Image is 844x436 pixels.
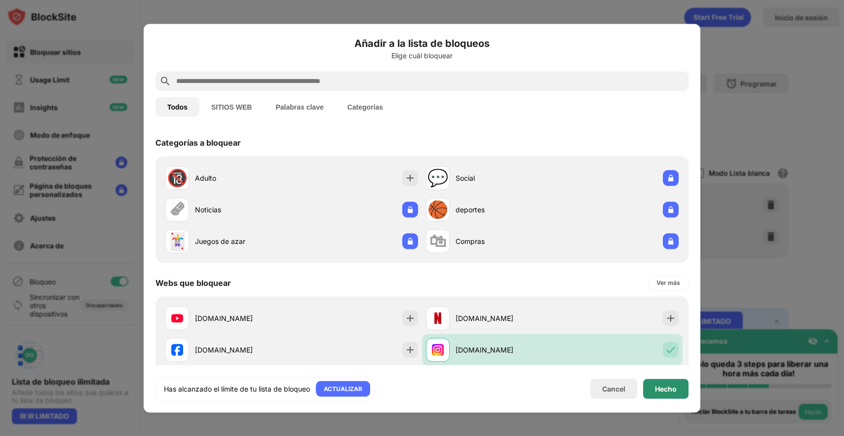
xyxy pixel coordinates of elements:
div: Has alcanzado el límite de tu lista de bloqueo [164,384,310,394]
div: [DOMAIN_NAME] [195,313,292,323]
h6: Añadir a la lista de bloqueos [155,36,689,50]
div: 🔞 [167,168,188,188]
div: Webs que bloquear [155,277,231,287]
div: Noticias [195,204,292,215]
img: favicons [171,344,183,356]
div: Categorías a bloquear [155,137,241,147]
div: 🗞 [169,199,186,220]
div: [DOMAIN_NAME] [456,313,552,323]
div: Juegos de azar [195,236,292,246]
div: [DOMAIN_NAME] [195,345,292,355]
div: 🏀 [427,199,448,220]
button: Todos [155,97,199,117]
div: Social [456,173,552,183]
button: Categorías [336,97,395,117]
img: favicons [432,344,444,356]
div: Cancel [602,385,625,393]
div: 💬 [427,168,448,188]
div: Ver más [656,277,680,287]
div: Adulto [195,173,292,183]
div: 🃏 [167,231,188,251]
div: ACTUALIZAR [324,384,362,394]
div: Hecho [655,385,677,393]
div: deportes [456,204,552,215]
img: favicons [171,312,183,324]
button: SITIOS WEB [199,97,264,117]
img: favicons [432,312,444,324]
button: Palabras clave [264,97,335,117]
div: Elige cuál bloquear [155,51,689,59]
div: Compras [456,236,552,246]
div: 🛍 [429,231,446,251]
div: [DOMAIN_NAME] [456,345,552,355]
img: search.svg [159,75,171,87]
